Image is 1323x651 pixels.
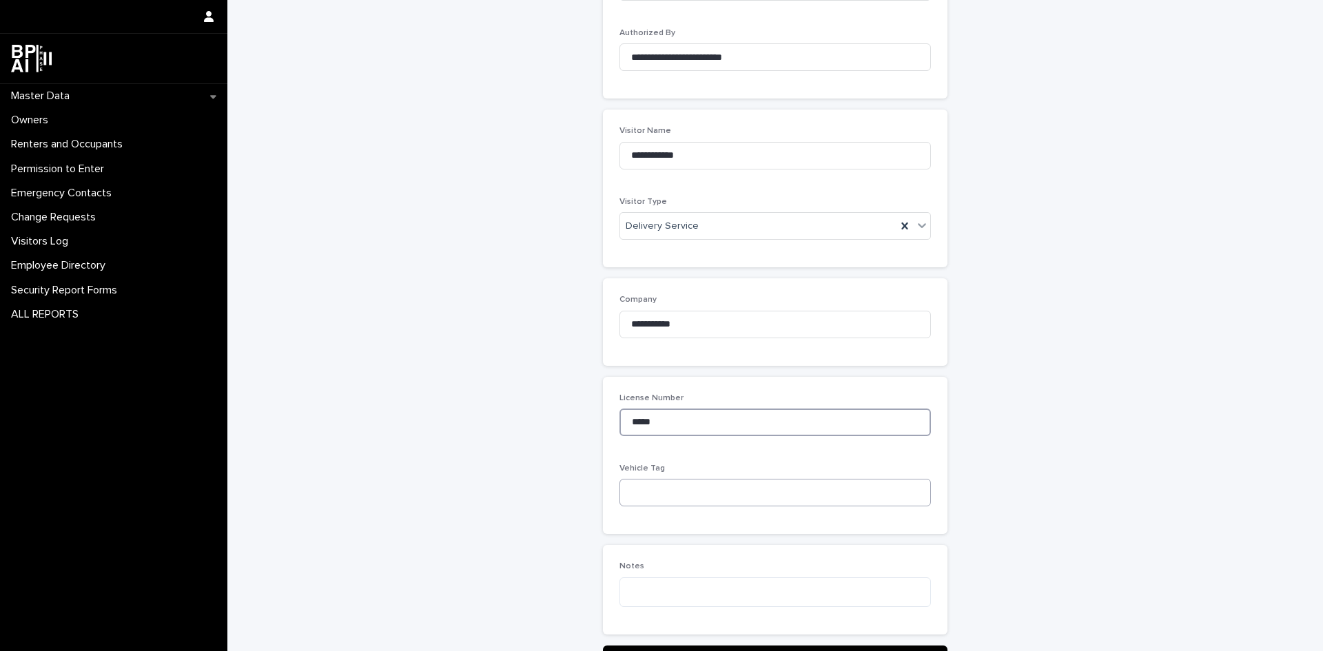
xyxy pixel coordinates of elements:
[11,45,52,72] img: dwgmcNfxSF6WIOOXiGgu
[6,138,134,151] p: Renters and Occupants
[6,211,107,224] p: Change Requests
[619,394,684,402] span: License Number
[619,127,671,135] span: Visitor Name
[6,284,128,297] p: Security Report Forms
[6,163,115,176] p: Permission to Enter
[6,235,79,248] p: Visitors Log
[619,198,667,206] span: Visitor Type
[6,308,90,321] p: ALL REPORTS
[6,187,123,200] p: Emergency Contacts
[619,296,657,304] span: Company
[6,90,81,103] p: Master Data
[619,29,675,37] span: Authorized By
[619,562,644,570] span: Notes
[626,219,699,234] span: Delivery Service
[6,114,59,127] p: Owners
[619,464,665,473] span: Vehicle Tag
[6,259,116,272] p: Employee Directory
